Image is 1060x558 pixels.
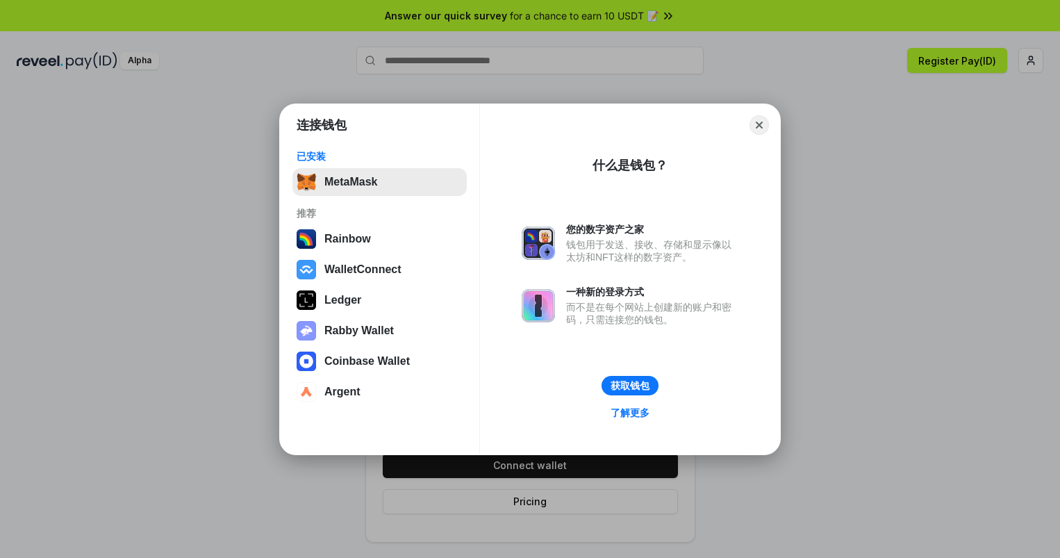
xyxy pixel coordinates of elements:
button: MetaMask [292,168,467,196]
div: Rabby Wallet [324,325,394,337]
img: svg+xml,%3Csvg%20xmlns%3D%22http%3A%2F%2Fwww.w3.org%2F2000%2Fsvg%22%20fill%3D%22none%22%20viewBox... [522,289,555,322]
img: svg+xml,%3Csvg%20fill%3D%22none%22%20height%3D%2233%22%20viewBox%3D%220%200%2035%2033%22%20width%... [297,172,316,192]
a: 了解更多 [602,404,658,422]
button: Rabby Wallet [292,317,467,345]
div: Ledger [324,294,361,306]
div: WalletConnect [324,263,401,276]
img: svg+xml,%3Csvg%20xmlns%3D%22http%3A%2F%2Fwww.w3.org%2F2000%2Fsvg%22%20width%3D%2228%22%20height%3... [297,290,316,310]
div: Argent [324,386,361,398]
img: svg+xml,%3Csvg%20width%3D%2228%22%20height%3D%2228%22%20viewBox%3D%220%200%2028%2028%22%20fill%3D... [297,260,316,279]
div: 您的数字资产之家 [566,223,738,236]
div: MetaMask [324,176,377,188]
button: 获取钱包 [602,376,659,395]
div: 获取钱包 [611,379,649,392]
button: Rainbow [292,225,467,253]
img: svg+xml,%3Csvg%20width%3D%2228%22%20height%3D%2228%22%20viewBox%3D%220%200%2028%2028%22%20fill%3D... [297,352,316,371]
div: 而不是在每个网站上创建新的账户和密码，只需连接您的钱包。 [566,301,738,326]
button: Close [750,115,769,135]
img: svg+xml,%3Csvg%20xmlns%3D%22http%3A%2F%2Fwww.w3.org%2F2000%2Fsvg%22%20fill%3D%22none%22%20viewBox... [297,321,316,340]
div: 推荐 [297,207,463,220]
div: 钱包用于发送、接收、存储和显示像以太坊和NFT这样的数字资产。 [566,238,738,263]
img: svg+xml,%3Csvg%20xmlns%3D%22http%3A%2F%2Fwww.w3.org%2F2000%2Fsvg%22%20fill%3D%22none%22%20viewBox... [522,227,555,260]
button: Ledger [292,286,467,314]
h1: 连接钱包 [297,117,347,133]
button: WalletConnect [292,256,467,284]
img: svg+xml,%3Csvg%20width%3D%22120%22%20height%3D%22120%22%20viewBox%3D%220%200%20120%20120%22%20fil... [297,229,316,249]
div: 什么是钱包？ [593,157,668,174]
div: Rainbow [324,233,371,245]
div: 已安装 [297,150,463,163]
img: svg+xml,%3Csvg%20width%3D%2228%22%20height%3D%2228%22%20viewBox%3D%220%200%2028%2028%22%20fill%3D... [297,382,316,402]
div: 一种新的登录方式 [566,286,738,298]
button: Coinbase Wallet [292,347,467,375]
button: Argent [292,378,467,406]
div: 了解更多 [611,407,649,419]
div: Coinbase Wallet [324,355,410,368]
